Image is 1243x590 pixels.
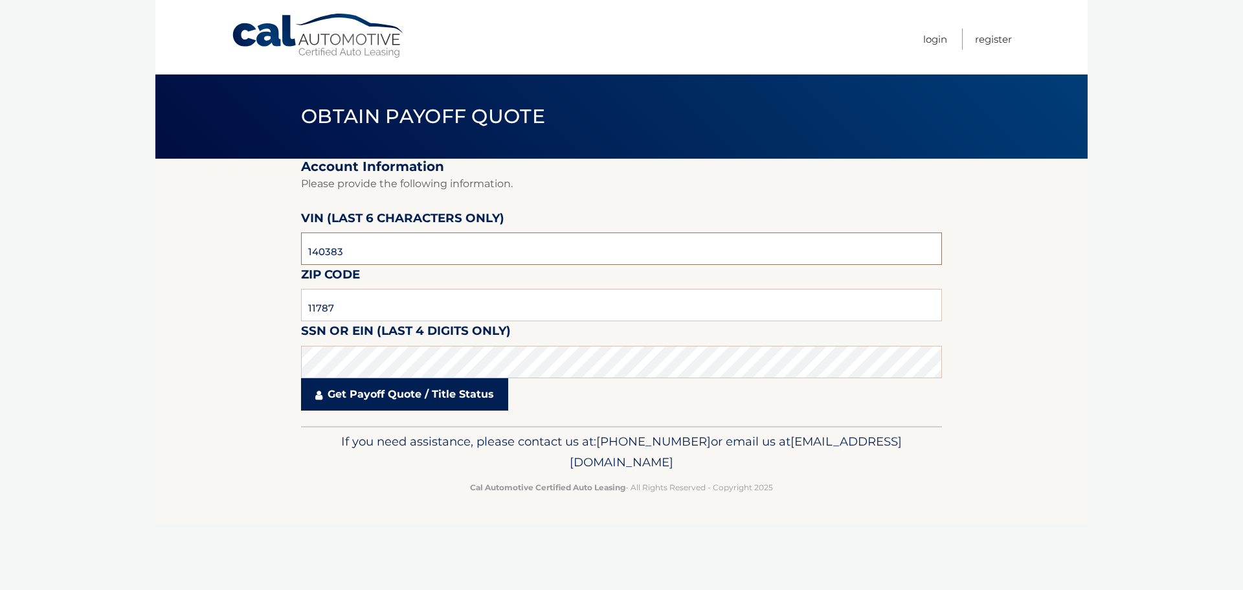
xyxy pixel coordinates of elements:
[596,434,711,449] span: [PHONE_NUMBER]
[301,175,942,193] p: Please provide the following information.
[309,431,934,473] p: If you need assistance, please contact us at: or email us at
[301,378,508,411] a: Get Payoff Quote / Title Status
[301,209,504,233] label: VIN (last 6 characters only)
[470,482,625,492] strong: Cal Automotive Certified Auto Leasing
[975,28,1012,50] a: Register
[301,321,511,345] label: SSN or EIN (last 4 digits only)
[301,265,360,289] label: Zip Code
[309,481,934,494] p: - All Rights Reserved - Copyright 2025
[301,159,942,175] h2: Account Information
[231,13,406,59] a: Cal Automotive
[301,104,545,128] span: Obtain Payoff Quote
[923,28,947,50] a: Login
